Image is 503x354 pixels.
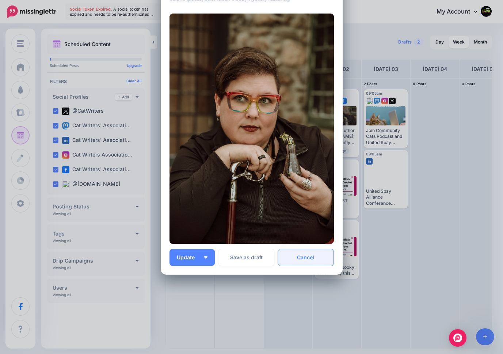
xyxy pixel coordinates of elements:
img: arrow-down-white.png [204,256,207,259]
div: Open Intercom Messenger [449,329,466,347]
span: Update [177,255,200,260]
button: Save as draft [218,249,274,266]
img: 1cb31bbec3243a96bcd2b6e256e01af9.jpg [169,14,334,244]
a: Cancel [278,249,334,266]
button: Update [169,249,215,266]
